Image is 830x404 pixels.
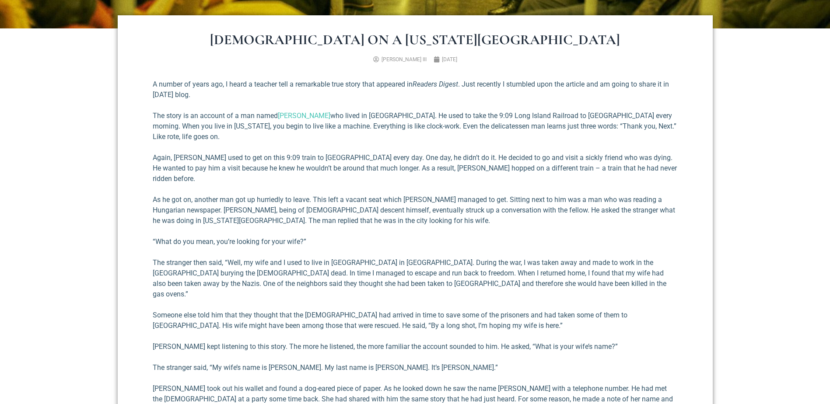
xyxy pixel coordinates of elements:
p: A number of years ago, I heard a teacher tell a remarkable true story that appeared in . Just rec... [153,79,678,100]
p: “What do you mean, you’re looking for your wife?” [153,237,678,247]
p: Again, [PERSON_NAME] used to get on this 9:09 train to [GEOGRAPHIC_DATA] every day. One day, he d... [153,153,678,184]
p: The story is an account of a man named who lived in [GEOGRAPHIC_DATA]. He used to take the 9:09 L... [153,111,678,142]
em: Readers Digest [413,80,458,88]
p: [PERSON_NAME] kept listening to this story. The more he listened, the more familiar the account s... [153,341,678,352]
span: [PERSON_NAME] III [382,56,427,63]
a: [PERSON_NAME] [278,111,330,120]
p: As he got on, another man got up hurriedly to leave. This left a vacant seat which [PERSON_NAME] ... [153,195,678,226]
h1: [DEMOGRAPHIC_DATA] on a [US_STATE][GEOGRAPHIC_DATA] [153,33,678,47]
p: The stranger then said, “Well, my wife and I used to live in [GEOGRAPHIC_DATA] in [GEOGRAPHIC_DAT... [153,258,678,300]
time: [DATE] [442,56,457,63]
p: Someone else told him that they thought that the [DEMOGRAPHIC_DATA] had arrived in time to save s... [153,310,678,331]
p: The stranger said, “My wife’s name is [PERSON_NAME]. My last name is [PERSON_NAME]. It’s [PERSON_... [153,362,678,373]
a: [DATE] [434,56,457,63]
